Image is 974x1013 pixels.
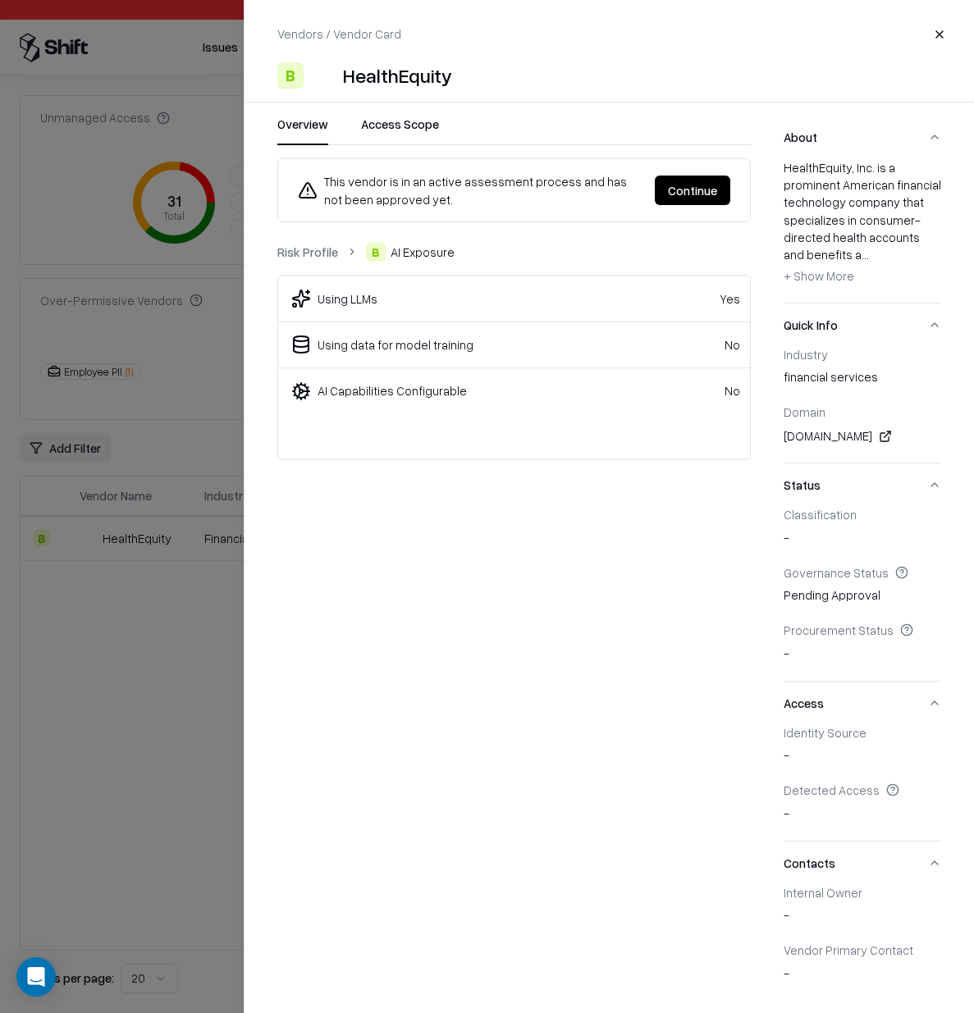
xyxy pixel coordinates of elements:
[784,805,941,828] div: -
[655,176,730,205] button: Continue
[361,116,439,145] button: Access Scope
[277,244,338,261] a: Risk Profile
[784,965,941,988] div: -
[318,336,473,354] div: Using data for model training
[784,347,941,362] div: Industry
[784,885,941,900] div: Internal Owner
[391,244,455,261] span: AI Exposure
[784,645,941,668] div: -
[366,242,386,262] div: B
[277,62,304,89] div: B
[310,62,336,89] img: HealthEquity
[277,116,328,145] button: Overview
[784,116,941,159] button: About
[784,586,941,609] div: Pending Approval
[784,507,941,522] div: Classification
[784,268,854,283] span: + Show More
[784,529,941,552] div: -
[784,303,941,347] button: Quick Info
[784,842,941,885] button: Contacts
[784,159,941,303] div: About
[277,242,751,262] nav: breadcrumb
[784,159,941,290] div: HealthEquity, Inc. is a prominent American financial technology company that specializes in consu...
[784,725,941,841] div: Access
[784,746,941,769] div: -
[784,942,941,957] div: Vendor Primary Contact
[784,906,941,929] div: -
[784,565,941,580] div: Governance Status
[784,347,941,463] div: Quick Info
[784,623,941,637] div: Procurement Status
[318,382,467,399] div: AI Capabilities Configurable
[784,783,941,797] div: Detected Access
[318,290,377,308] div: Using LLMs
[862,247,869,262] span: ...
[784,368,941,391] div: financial services
[277,25,401,43] p: Vendors / Vendor Card
[784,507,941,680] div: Status
[784,463,941,507] button: Status
[684,382,740,399] div: No
[784,427,941,446] div: [DOMAIN_NAME]
[784,885,941,1001] div: Contacts
[784,263,854,290] button: + Show More
[784,725,941,740] div: Identity Source
[298,172,642,208] div: This vendor is in an active assessment process and has not been approved yet.
[784,682,941,725] button: Access
[684,290,740,308] div: Yes
[684,336,740,354] div: No
[343,62,452,89] div: HealthEquity
[784,404,941,419] div: Domain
